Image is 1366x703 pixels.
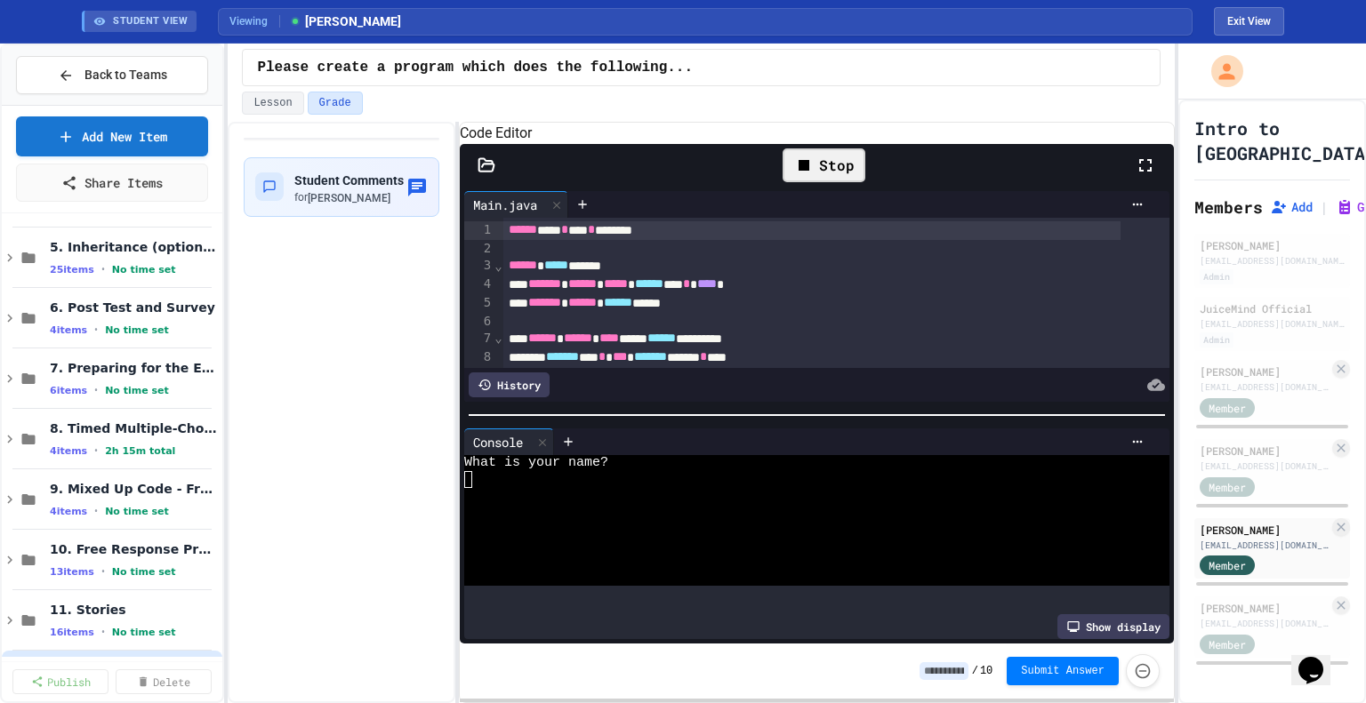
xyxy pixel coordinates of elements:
span: 6 items [50,385,87,396]
span: 6. Post Test and Survey [50,300,219,316]
span: Viewing [229,13,280,29]
span: 5. Inheritance (optional) [50,239,219,255]
button: Exit student view [1214,7,1284,36]
span: Please create a program which does the following... [257,57,693,78]
a: Add New Item [16,116,208,156]
span: 7. Preparing for the Exam [50,360,219,376]
div: [EMAIL_ADDRESS][DOMAIN_NAME] [1200,617,1329,630]
span: 4 items [50,445,87,457]
span: Member [1209,400,1246,416]
div: [PERSON_NAME] [1200,363,1329,379]
span: 16 items [50,627,94,638]
button: Grade [308,92,363,115]
span: Back to Teams [84,66,167,84]
span: 4 items [50,324,87,336]
span: No time set [105,506,169,517]
span: 9. Mixed Up Code - Free Response Practice [50,481,219,497]
span: 2h 15m total [105,445,175,457]
span: No time set [105,324,169,336]
a: Delete [116,669,212,694]
div: [EMAIL_ADDRESS][DOMAIN_NAME] [1200,254,1345,268]
button: Back to Teams [16,56,208,94]
span: No time set [112,627,176,638]
span: No time set [112,566,176,578]
span: | [1320,196,1329,218]
div: [EMAIL_ADDRESS][DOMAIN_NAME] [1200,459,1329,473]
span: 11. Stories [50,602,219,618]
div: My Account [1193,51,1248,92]
span: Member [1209,479,1246,495]
div: Admin [1200,332,1233,348]
div: [EMAIL_ADDRESS][DOMAIN_NAME] [1200,317,1345,331]
span: 8. Timed Multiple-Choice Exams [50,420,219,436]
h2: Members [1194,195,1263,220]
span: [PERSON_NAME] [289,12,401,31]
div: [PERSON_NAME] [1200,443,1329,459]
span: 10. Free Response Practice [50,541,219,557]
span: 4 items [50,506,87,517]
span: • [94,323,98,337]
div: JuiceMind Official [1200,300,1345,316]
span: • [101,262,105,276]
span: No time set [105,385,169,396]
button: Lesson [242,92,303,115]
span: 13 items [50,566,94,578]
div: [EMAIL_ADDRESS][DOMAIN_NAME] [1200,539,1329,552]
span: • [94,504,98,518]
span: 25 items [50,264,94,276]
span: Member [1209,636,1246,652]
span: • [94,443,98,458]
a: Share Items [16,164,208,202]
span: • [101,625,105,639]
div: Admin [1200,269,1233,284]
span: • [101,564,105,579]
button: Add [1270,198,1313,216]
span: No time set [112,264,176,276]
div: [EMAIL_ADDRESS][DOMAIN_NAME] [1200,380,1329,394]
a: Publish [12,669,108,694]
div: [PERSON_NAME] [1200,600,1329,616]
div: [PERSON_NAME] [1200,237,1345,253]
span: • [94,383,98,397]
iframe: chat widget [1291,632,1348,685]
div: [PERSON_NAME] [1200,522,1329,538]
span: STUDENT VIEW [113,14,188,29]
span: Member [1209,557,1246,573]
